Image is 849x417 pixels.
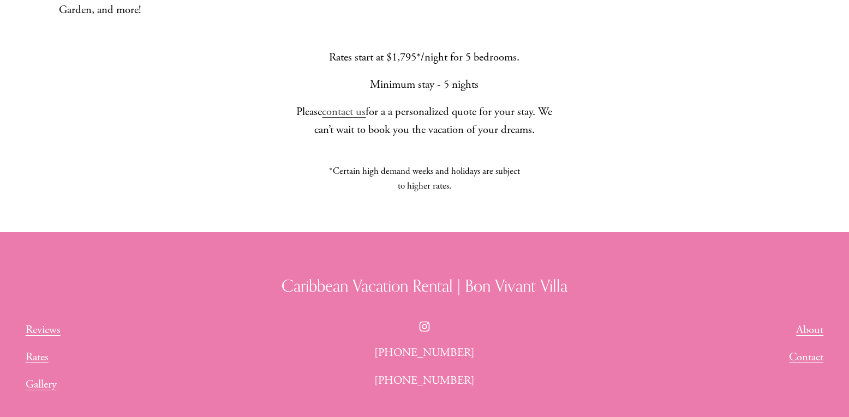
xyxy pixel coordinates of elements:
p: Rates start at $1,795*/night for 5 bedrooms. [294,49,555,67]
h3: Caribbean Vacation Rental | Bon Vivant Villa [26,275,824,297]
a: About [796,321,823,339]
a: Gallery [26,376,57,394]
p: Minimum stay - 5 nights [294,76,555,94]
p: [PHONE_NUMBER] [327,372,522,390]
p: [PHONE_NUMBER] [327,344,522,362]
a: Contact [789,348,823,366]
a: Instagram [419,321,430,332]
p: Please for a a personalized quote for your stay. We can’t wait to book you the vacation of your d... [294,103,555,139]
a: Rates [26,348,49,366]
a: Reviews [26,321,61,339]
a: contact us [322,105,366,119]
p: *Certain high demand weeks and holidays are subject to higher rates. [327,164,522,194]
